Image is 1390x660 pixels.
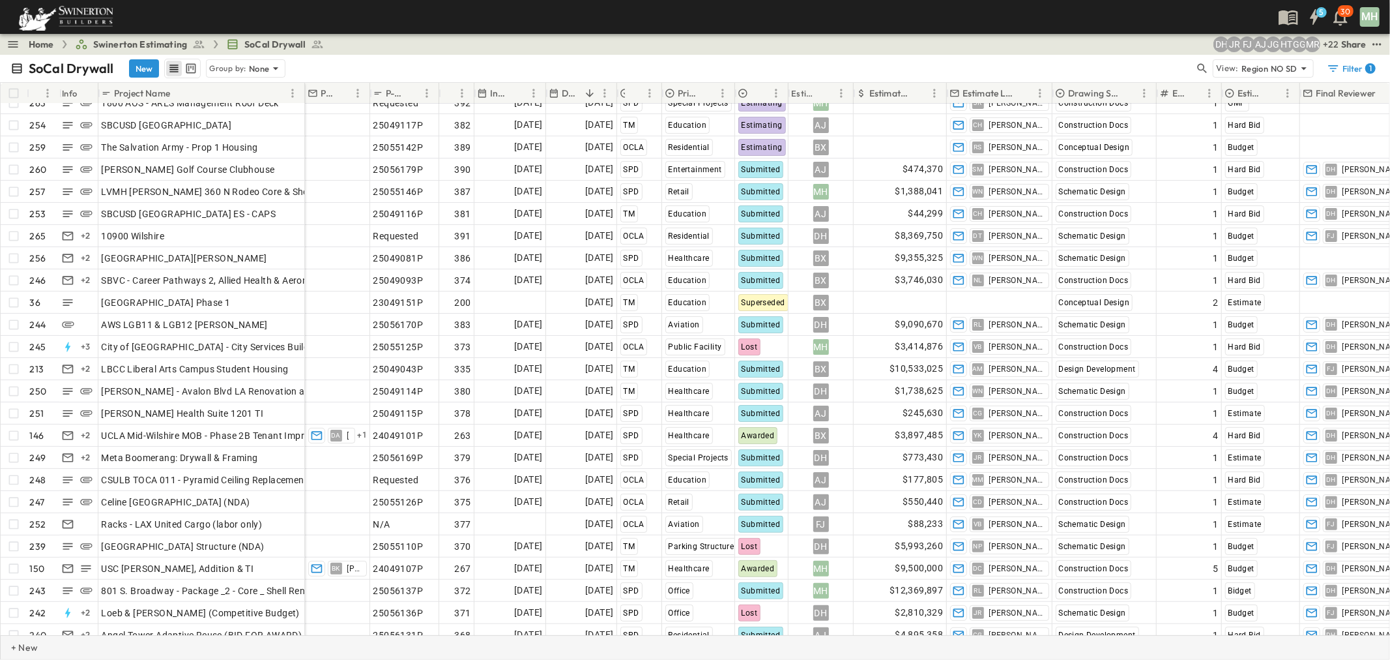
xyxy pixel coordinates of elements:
span: $10,533,025 [890,361,943,376]
span: Construction Docs [1059,165,1129,174]
p: 246 [30,274,46,287]
div: Haaris Tahmas (haaris.tahmas@swinerton.com) [1279,37,1294,52]
nav: breadcrumbs [29,38,332,51]
span: [DATE] [585,140,613,155]
span: Education [669,276,707,285]
span: Public Facility [669,342,722,352]
span: 1 [1213,230,1218,243]
span: DH [1326,191,1336,192]
span: [PERSON_NAME] [989,187,1043,197]
span: [DATE] [585,317,613,332]
span: [DATE] [514,184,542,199]
div: Joshua Russell (joshua.russell@swinerton.com) [1226,37,1242,52]
span: FJ [1327,368,1335,369]
button: Sort [173,86,187,100]
span: Aviation [669,320,700,329]
button: test [1369,37,1385,52]
span: 391 [454,230,471,243]
span: OCLA [624,342,644,352]
span: 1 [1213,252,1218,265]
p: 254 [30,119,46,132]
span: Budget [1228,320,1254,329]
button: Menu [350,85,366,101]
span: 25056179P [373,163,424,176]
div: DH [813,317,829,333]
span: DH [1326,213,1336,214]
span: Construction Docs [1059,121,1129,130]
div: BX [813,250,829,266]
span: 25055142P [373,141,424,154]
span: [DATE] [585,295,613,310]
span: OCLA [624,232,644,241]
img: 6c363589ada0b36f064d841b69d3a419a338230e66bb0a533688fa5cc3e9e735.png [16,3,116,31]
span: Hard Bid [1228,121,1261,130]
span: Construction Docs [1059,342,1129,352]
div: MH [813,184,829,200]
span: Residential [669,232,710,241]
div: BX [813,295,829,310]
span: OCLA [624,276,644,285]
span: 335 [454,363,471,376]
p: Estimate Type [1238,87,1263,100]
button: 5 [1301,5,1327,29]
span: VB [974,346,982,347]
span: 25055125P [373,340,424,353]
span: 1 [1213,340,1218,353]
span: LBCC Liberal Arts Campus Student Housing [102,363,289,376]
span: [DATE] [514,339,542,354]
span: 25049116P [373,207,424,220]
h6: 5 [1319,7,1324,18]
span: Budget [1228,365,1254,374]
span: 373 [454,340,471,353]
span: 2 [1213,296,1218,309]
p: Estimate Status [751,87,751,100]
span: Hard Bid [1228,276,1261,285]
p: 36 [30,296,40,309]
div: AJ [813,117,829,133]
span: [PERSON_NAME] [989,342,1043,352]
button: Menu [1137,85,1152,101]
span: WN [972,258,983,258]
span: [GEOGRAPHIC_DATA][PERSON_NAME] [102,252,267,265]
span: $3,414,876 [895,339,944,354]
span: Schematic Design [1059,320,1126,329]
div: AJ [813,206,829,222]
span: TM [624,298,635,307]
div: Anthony Jimenez (anthony.jimenez@swinerton.com) [1252,37,1268,52]
div: Jorge Garcia (jorgarcia@swinerton.com) [1266,37,1281,52]
p: 30 [1341,7,1350,17]
span: [DATE] [514,273,542,288]
button: MH [1359,6,1381,28]
span: 1 [1213,141,1218,154]
span: SBCUSD [GEOGRAPHIC_DATA] [102,119,232,132]
span: $8,369,750 [895,228,944,243]
span: Submitted [742,209,781,218]
span: [DATE] [514,383,542,398]
button: Menu [526,85,542,101]
p: 260 [30,163,47,176]
span: Estimate [1228,298,1262,307]
span: 25049117P [373,119,424,132]
p: 253 [30,207,46,220]
span: Budget [1228,143,1254,152]
span: 1 [1213,185,1218,198]
span: Estimating [742,98,783,108]
span: GMP [1228,98,1246,108]
span: TM [624,365,635,374]
span: Design Development [1059,365,1136,374]
div: Francisco J. Sanchez (frsanchez@swinerton.com) [1239,37,1255,52]
span: SoCal Drywall [244,38,306,51]
span: [PERSON_NAME] [989,275,1043,286]
span: Submitted [742,165,781,174]
span: Construction Docs [1059,98,1129,108]
div: AJ [813,162,829,177]
div: BX [813,140,829,155]
span: [DATE] [585,383,613,398]
p: 213 [30,363,44,376]
div: # [27,83,59,104]
span: Education [669,121,707,130]
span: 1 [1213,119,1218,132]
span: [DATE] [585,339,613,354]
span: Education [669,365,707,374]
